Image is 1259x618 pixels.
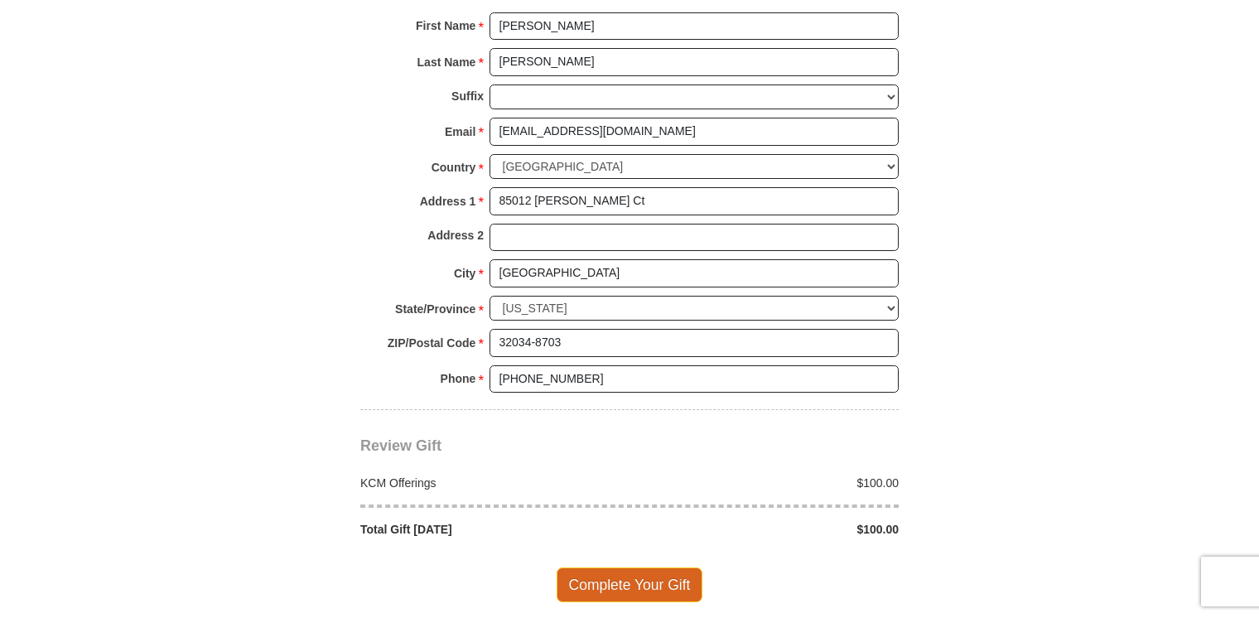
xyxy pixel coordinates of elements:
strong: Phone [441,367,476,390]
div: $100.00 [629,521,908,538]
strong: Address 1 [420,190,476,213]
div: $100.00 [629,475,908,491]
strong: Suffix [451,84,484,108]
strong: Last Name [417,51,476,74]
div: Total Gift [DATE] [352,521,630,538]
strong: City [454,262,475,285]
span: Complete Your Gift [557,567,703,602]
div: KCM Offerings [352,475,630,491]
strong: Country [432,156,476,179]
strong: Address 2 [427,224,484,247]
strong: ZIP/Postal Code [388,331,476,355]
strong: First Name [416,14,475,37]
span: Review Gift [360,437,441,454]
strong: State/Province [395,297,475,321]
strong: Email [445,120,475,143]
